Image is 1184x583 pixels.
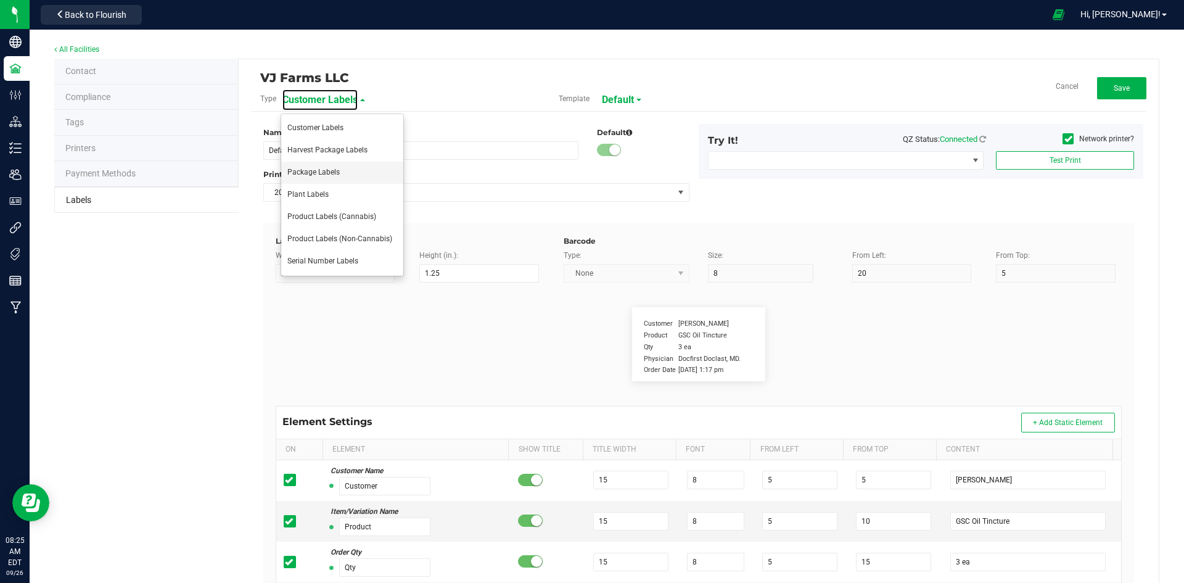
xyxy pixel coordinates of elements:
[282,413,372,431] div: Element Settings
[339,558,430,577] input: Order Qty Example Value: 3 ea
[9,221,22,234] inline-svg: Integrations
[65,117,84,127] span: Tags
[996,250,1030,261] label: From Top:
[852,250,886,261] label: From Left:
[276,250,312,261] label: Width (in.):
[1056,81,1079,92] a: Cancel
[287,123,343,132] span: Customer Labels
[644,354,679,364] span: Physician
[331,521,339,533] span: Dynamic element
[996,151,1134,170] button: Test Print
[263,169,689,180] div: Printer DPI Setting
[1114,84,1130,93] span: Save
[287,212,376,221] span: Product Labels (Cannabis)
[9,36,22,48] inline-svg: Company
[260,88,276,109] span: Type
[644,342,679,352] span: Qty
[678,342,691,352] span: 3 ea
[9,142,22,154] inline-svg: Inventory
[276,439,323,460] th: On
[936,439,1112,460] th: Content
[65,66,96,76] span: Contact
[331,465,430,477] div: Customer Name
[331,547,430,558] div: Order Qty
[559,88,590,109] span: Template
[1063,133,1134,144] label: Network printer?
[260,67,839,88] div: VJ Farms LLC
[597,127,689,138] div: Default
[678,365,723,375] span: [DATE] 1:17 pm
[708,151,984,170] span: NO DATA FOUND
[339,477,430,495] input: Customer Name Example Value: Firstname Lastname
[940,134,977,144] span: Connected
[602,89,634,110] span: Default
[331,506,430,518] div: Item/Variation Name
[564,250,582,261] label: Type:
[12,484,49,521] iframe: Resource center
[903,134,986,144] span: QZ Status:
[66,195,91,205] span: Label Maker
[287,234,392,243] span: Product Labels (Non-Cannabis)
[323,439,508,460] th: Element
[282,94,358,105] a: Customer Labels
[287,190,329,199] span: Plant Labels
[678,319,729,329] span: [PERSON_NAME]
[843,439,936,460] th: From Top
[708,250,723,261] label: Size:
[508,439,583,460] th: Show Title
[9,248,22,260] inline-svg: Tags
[1033,418,1103,427] span: + Add Static Element
[644,331,679,341] span: Product
[626,129,632,136] i: Setting a non-default template as the new default will also update the existing default. Default ...
[644,319,679,329] span: Customer
[9,168,22,181] inline-svg: Users
[750,439,843,460] th: From Left
[54,45,99,54] a: All Facilities
[9,275,22,287] inline-svg: Reports
[287,146,368,154] span: Harvest Package Labels
[6,535,24,568] p: 08:25 AM EDT
[65,92,110,102] span: State Registry
[602,94,634,105] a: Default
[65,143,96,153] span: Printers
[339,518,430,536] input: Item/Variation Name Example Value: GSC Oil Tincture
[9,115,22,128] inline-svg: Distribution
[583,439,676,460] th: Title Width
[264,184,673,201] span: 203 (8 dots/mm)
[287,168,340,176] span: Package Labels
[276,236,545,247] div: Label Dimensions
[9,89,22,101] inline-svg: Configuration
[644,365,679,375] span: Order Date
[331,562,339,574] span: Dynamic element
[1080,9,1161,19] span: Hi, [PERSON_NAME]!
[263,127,578,138] div: Name
[65,10,126,20] span: Back to Flourish
[678,331,727,341] span: GSC Oil Tincture
[419,250,458,261] label: Height (in.):
[678,354,741,364] span: Docfirst Doclast, MD.
[1097,77,1146,99] button: Save
[65,168,136,178] span: Payment Methods
[6,568,24,577] p: 09/26
[282,89,358,110] span: Customer Labels
[564,236,1122,247] div: Barcode
[676,439,750,460] th: Font
[9,195,22,207] inline-svg: User Roles
[9,301,22,313] inline-svg: Manufacturing
[41,5,142,25] button: Back to Flourish
[1045,2,1072,27] span: Open Ecommerce Menu
[287,257,358,265] span: Serial Number Labels
[708,133,738,148] label: Try It!
[1050,156,1081,165] span: Test Print
[9,62,22,75] inline-svg: Facilities
[331,480,339,492] span: Dynamic element
[1021,413,1115,432] button: + Add Static Element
